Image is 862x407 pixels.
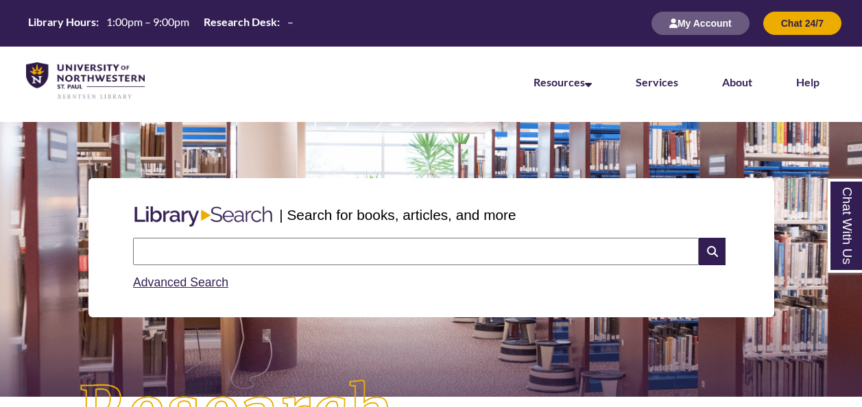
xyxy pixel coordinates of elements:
p: | Search for books, articles, and more [279,204,516,225]
th: Research Desk: [198,14,282,29]
button: My Account [651,12,750,35]
button: Chat 24/7 [763,12,841,35]
a: Help [796,75,819,88]
span: 1:00pm – 9:00pm [106,15,189,28]
a: Resources [534,75,592,88]
img: Libary Search [128,201,279,232]
a: Advanced Search [133,275,228,289]
img: UNWSP Library Logo [26,62,145,100]
a: About [722,75,752,88]
a: My Account [651,17,750,29]
th: Library Hours: [23,14,101,29]
a: Chat 24/7 [763,17,841,29]
span: – [287,15,294,28]
a: Services [636,75,678,88]
table: Hours Today [23,14,299,32]
a: Hours Today [23,14,299,33]
i: Search [699,238,725,265]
